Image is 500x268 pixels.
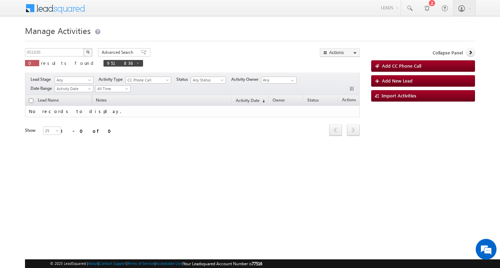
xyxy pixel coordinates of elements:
[273,97,285,103] span: Owner
[102,49,135,55] span: Advanced Search
[252,261,262,266] span: 77516
[156,261,182,266] a: Acceptable Use
[55,77,93,84] a: Any
[31,85,55,92] span: Date Range
[433,50,463,56] span: Collapse Panel
[99,76,125,83] span: Activity Type
[86,50,90,54] img: Search
[28,60,36,66] span: 0
[55,85,93,92] a: Activity Date
[31,76,53,83] span: Lead Stage
[231,76,261,83] span: Activity Owner
[25,106,360,117] td: No records to display.
[127,261,155,266] a: Terms of Service
[60,127,115,135] div: 0 - 0 of 0
[307,97,319,103] span: Status
[95,86,128,92] span: All Time
[95,85,131,92] a: All Time
[347,124,360,136] span: next
[41,60,96,66] span: results found
[382,78,412,84] span: Add New Lead
[55,86,91,92] span: Activity Date
[55,77,91,83] span: Any
[329,124,342,136] span: prev
[92,96,110,105] span: Notes
[25,25,91,36] span: Manage Activities
[29,98,33,103] input: Check all records
[191,77,226,84] a: Any Status
[261,77,297,84] input: Type to Search
[126,77,168,83] span: CC Phone Call
[125,77,171,84] a: CC Phone Call
[191,77,224,83] span: Any Status
[382,63,421,69] span: Add CC Phone Call
[382,93,416,98] span: Import Activities
[99,261,126,266] a: Contact Support
[25,127,37,133] div: Show
[259,98,265,104] span: (sorted descending)
[88,261,98,266] a: About
[50,260,262,267] span: © 2025 LeadSquared | | | | |
[176,76,191,83] span: Status
[43,127,61,135] a: 25
[43,128,62,134] span: 25
[232,96,268,105] a: Activity Date(sorted descending)
[320,48,360,57] button: Actions
[287,77,296,84] a: Show All Items
[183,261,262,266] span: Your Leadsquared Account Number is
[339,96,359,105] span: Actions
[347,125,360,136] a: next
[107,60,133,66] span: 951836
[34,96,62,105] span: Lead Name
[329,125,342,136] a: prev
